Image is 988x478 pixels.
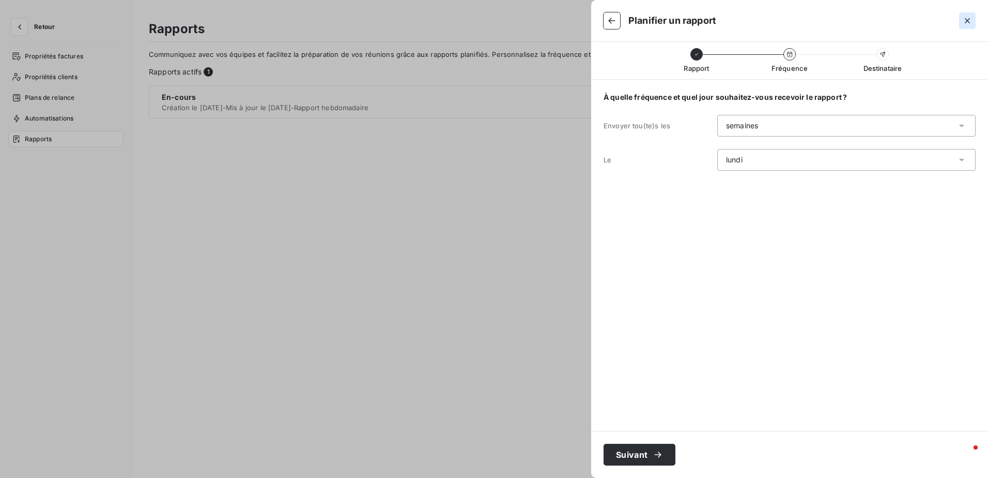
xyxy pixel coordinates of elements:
span: Le [604,156,611,164]
span: Fréquence [771,64,808,72]
div: semaines [726,121,758,131]
div: lundi [726,155,743,165]
iframe: Intercom live chat [953,443,978,468]
h5: Planifier un rapport [628,13,716,28]
span: À quelle fréquence et quel jour souhaitez-vous recevoir le rapport ? [604,92,976,102]
span: Rapport [684,64,709,72]
span: Envoyer tou(te)s les [604,122,670,130]
span: Destinataire [863,64,902,72]
button: Suivant [604,444,675,466]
